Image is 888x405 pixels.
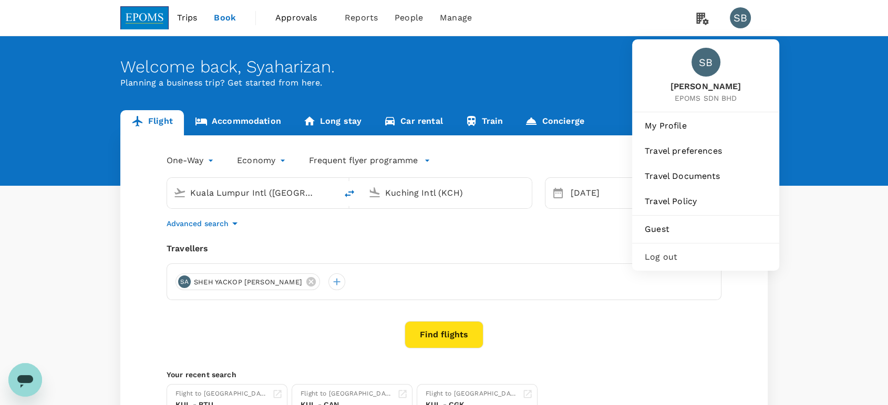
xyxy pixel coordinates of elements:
div: Flight to [GEOGRAPHIC_DATA] [301,389,393,399]
button: Find flights [405,321,483,348]
button: Advanced search [167,217,241,230]
div: Economy [237,152,288,169]
span: SHEH YACKOP [PERSON_NAME] [188,277,308,287]
a: Accommodation [184,110,292,135]
div: SASHEH YACKOP [PERSON_NAME] [175,273,320,290]
span: Book [214,12,236,24]
span: Travel preferences [645,145,767,157]
span: [PERSON_NAME] [670,81,741,93]
span: Guest [645,223,767,236]
input: Going to [385,185,510,201]
span: Trips [177,12,198,24]
a: My Profile [636,114,775,137]
div: Log out [636,246,775,269]
a: Car rental [373,110,454,135]
button: delete [337,181,362,206]
div: One-Way [167,152,216,169]
div: SB [691,48,720,77]
a: Guest [636,218,775,241]
span: Approvals [275,12,328,24]
p: Advanced search [167,218,229,229]
a: Train [454,110,514,135]
span: Travel Documents [645,170,767,183]
a: Long stay [292,110,373,135]
span: Manage [440,12,472,24]
div: [DATE] [566,183,637,204]
span: People [395,12,423,24]
span: My Profile [645,120,767,132]
span: Log out [645,251,767,263]
div: Travellers [167,242,721,255]
a: Travel Policy [636,190,775,213]
iframe: Button to launch messaging window [8,363,42,397]
p: Frequent flyer programme [309,154,418,167]
span: EPOMS SDN BHD [670,93,741,103]
input: Depart from [190,185,315,201]
span: Reports [345,12,378,24]
div: SB [730,7,751,28]
a: Travel Documents [636,165,775,188]
button: Open [329,191,332,194]
div: Flight to [GEOGRAPHIC_DATA] [175,389,268,399]
button: Frequent flyer programme [309,154,430,167]
a: Travel preferences [636,140,775,163]
div: SA [178,275,191,288]
a: Flight [120,110,184,135]
img: EPOMS SDN BHD [120,6,169,29]
p: Planning a business trip? Get started from here. [120,77,768,89]
span: Travel Policy [645,195,767,208]
p: Your recent search [167,369,721,380]
a: Concierge [514,110,595,135]
div: Flight to [GEOGRAPHIC_DATA] [426,389,518,399]
div: Welcome back , Syaharizan . [120,57,768,77]
button: Open [524,191,526,194]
